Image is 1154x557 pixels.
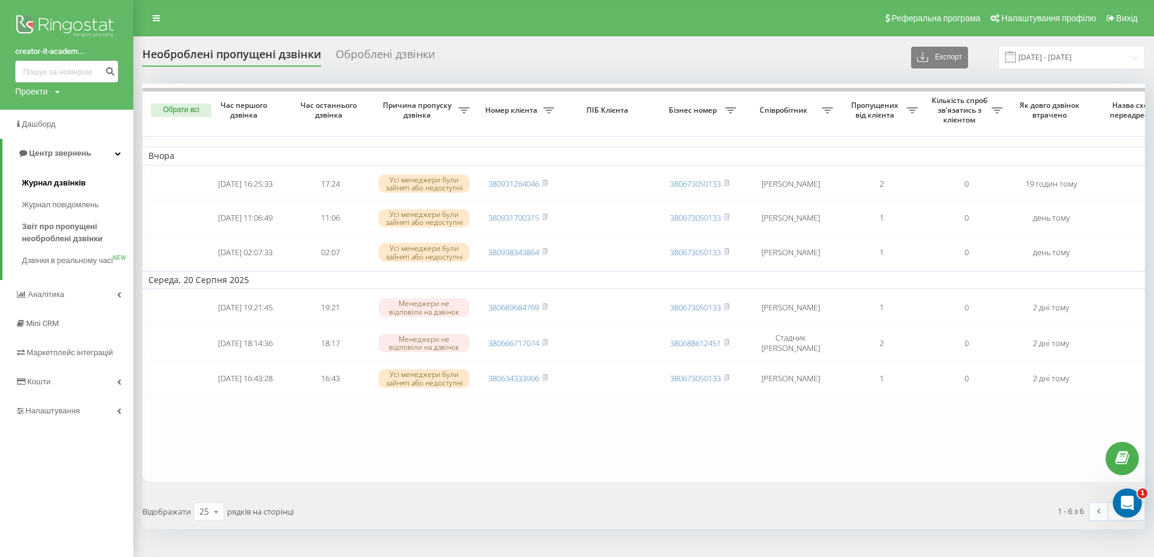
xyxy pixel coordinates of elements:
[930,96,992,124] span: Кількість спроб зв'язатись з клієнтом
[15,12,118,42] img: Ringostat logo
[924,362,1009,395] td: 0
[1116,13,1138,23] span: Вихід
[1113,489,1142,518] iframe: Intercom live chat
[22,250,133,272] a: Дзвінки в реальному часіNEW
[742,202,839,234] td: [PERSON_NAME]
[748,105,822,115] span: Співробітник
[297,101,363,119] span: Час останнього дзвінка
[203,362,288,395] td: [DATE] 16:43:28
[1108,503,1126,520] a: 1
[924,168,1009,200] td: 0
[839,326,924,360] td: 2
[482,105,543,115] span: Номер клієнта
[488,302,539,313] a: 380689684769
[924,236,1009,268] td: 0
[1009,326,1093,360] td: 2 дні тому
[670,178,721,189] a: 380673050133
[288,236,373,268] td: 02:07
[379,298,469,316] div: Менеджери не відповіли на дзвінок
[22,194,133,216] a: Журнал повідомлень
[379,175,469,193] div: Усі менеджери були зайняті або недоступні
[488,178,539,189] a: 380931264046
[911,47,968,68] button: Експорт
[27,348,113,357] span: Маркетплейс інтеграцій
[22,177,86,189] span: Журнал дзвінків
[670,373,721,384] a: 380673050133
[488,247,539,258] a: 380938343864
[1009,202,1093,234] td: день тому
[892,13,981,23] span: Реферальна програма
[288,362,373,395] td: 16:43
[203,326,288,360] td: [DATE] 18:14:36
[670,212,721,223] a: 380673050133
[742,362,839,395] td: [PERSON_NAME]
[1018,101,1084,119] span: Як довго дзвінок втрачено
[1001,13,1096,23] span: Налаштування профілю
[199,505,209,518] div: 25
[22,199,99,211] span: Журнал повідомлень
[488,212,539,223] a: 380931700315
[227,506,294,517] span: рядків на сторінці
[924,202,1009,234] td: 0
[288,168,373,200] td: 17:24
[142,48,321,67] div: Необроблені пропущені дзвінки
[845,101,907,119] span: Пропущених від клієнта
[28,290,64,299] span: Аналiтика
[839,168,924,200] td: 2
[742,326,839,360] td: Стадник [PERSON_NAME]
[22,216,133,250] a: Звіт про пропущені необроблені дзвінки
[203,202,288,234] td: [DATE] 11:06:49
[379,243,469,261] div: Усі менеджери були зайняті або недоступні
[839,362,924,395] td: 1
[670,302,721,313] a: 380673050133
[288,326,373,360] td: 18:17
[288,292,373,324] td: 19:21
[15,61,118,82] input: Пошук за номером
[2,139,133,168] a: Центр звернень
[379,369,469,387] div: Усі менеджери були зайняті або недоступні
[213,101,278,119] span: Час першого дзвінка
[22,221,127,245] span: Звіт про пропущені необроблені дзвінки
[742,292,839,324] td: [PERSON_NAME]
[29,148,91,158] span: Центр звернень
[839,292,924,324] td: 1
[15,85,48,98] div: Проекти
[839,202,924,234] td: 1
[203,236,288,268] td: [DATE] 02:07:33
[142,506,191,517] span: Відображати
[27,377,50,386] span: Кошти
[742,168,839,200] td: [PERSON_NAME]
[924,326,1009,360] td: 0
[1058,505,1084,517] div: 1 - 6 з 6
[203,292,288,324] td: [DATE] 19:21:45
[22,119,56,128] span: Дашборд
[488,338,539,349] a: 380666717074
[1009,168,1093,200] td: 19 годин тому
[379,334,469,352] div: Менеджери не відповіли на дзвінок
[924,292,1009,324] td: 0
[1009,292,1093,324] td: 2 дні тому
[151,104,211,117] button: Обрати всі
[571,105,647,115] span: ПІБ Клієнта
[379,101,459,119] span: Причина пропуску дзвінка
[336,48,435,67] div: Оброблені дзвінки
[670,338,721,349] a: 380688612451
[839,236,924,268] td: 1
[1138,489,1147,498] span: 1
[25,406,80,415] span: Налаштування
[742,236,839,268] td: [PERSON_NAME]
[22,255,113,267] span: Дзвінки в реальному часі
[488,373,539,384] a: 380634333906
[670,247,721,258] a: 380673050133
[22,172,133,194] a: Журнал дзвінків
[1009,362,1093,395] td: 2 дні тому
[203,168,288,200] td: [DATE] 16:25:33
[1009,236,1093,268] td: день тому
[288,202,373,234] td: 11:06
[26,319,59,328] span: Mini CRM
[379,209,469,227] div: Усі менеджери були зайняті або недоступні
[663,105,725,115] span: Бізнес номер
[15,45,118,58] a: creator-it-academ...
